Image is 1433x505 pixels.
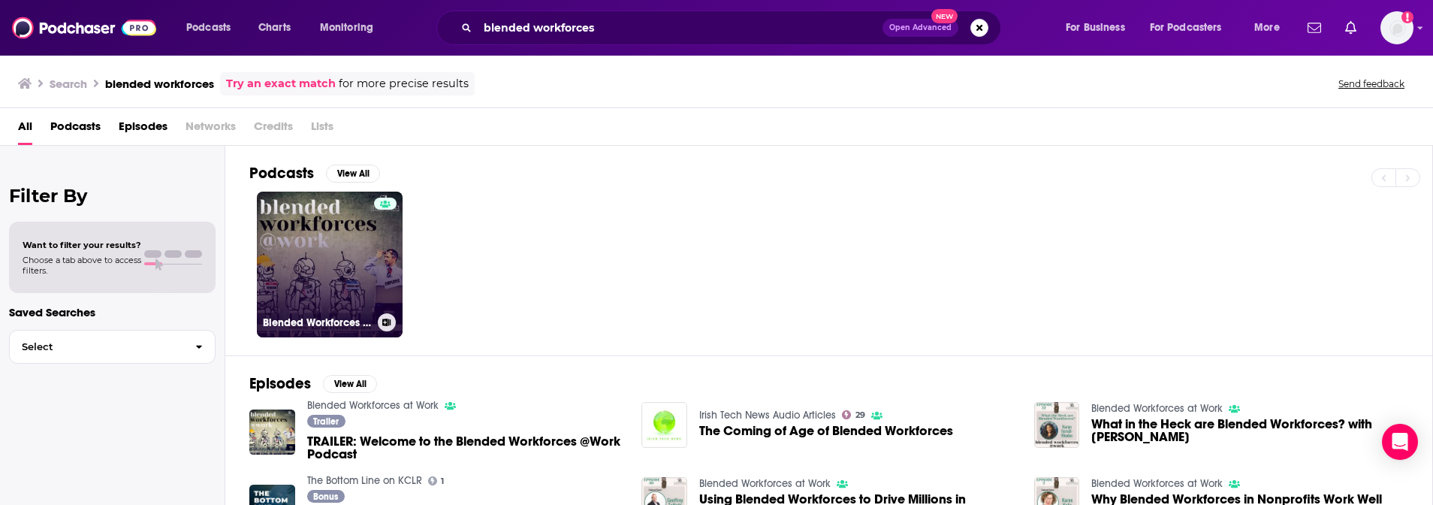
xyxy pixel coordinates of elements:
[9,185,216,207] h2: Filter By
[307,474,422,487] a: The Bottom Line on KCLR
[186,17,231,38] span: Podcasts
[307,435,624,461] a: TRAILER: Welcome to the Blended Workforces @Work Podcast
[1339,15,1362,41] a: Show notifications dropdown
[320,17,373,38] span: Monitoring
[258,17,291,38] span: Charts
[263,316,372,329] h3: Blended Workforces at Work
[1334,77,1409,90] button: Send feedback
[1140,16,1244,40] button: open menu
[186,114,236,145] span: Networks
[249,164,314,183] h2: Podcasts
[50,77,87,91] h3: Search
[249,164,380,183] a: PodcastsView All
[931,9,958,23] span: New
[339,75,469,92] span: for more precise results
[1150,17,1222,38] span: For Podcasters
[309,16,393,40] button: open menu
[1091,402,1223,415] a: Blended Workforces at Work
[323,375,377,393] button: View All
[249,374,311,393] h2: Episodes
[1302,15,1327,41] a: Show notifications dropdown
[249,374,377,393] a: EpisodesView All
[1091,418,1408,443] span: What in the Heck are Blended Workforces? with [PERSON_NAME]
[1091,477,1223,490] a: Blended Workforces at Work
[105,77,214,91] h3: blended workforces
[1382,424,1418,460] div: Open Intercom Messenger
[257,192,403,337] a: Blended Workforces at Work
[119,114,167,145] a: Episodes
[889,24,952,32] span: Open Advanced
[478,16,882,40] input: Search podcasts, credits, & more...
[441,478,444,485] span: 1
[23,240,141,250] span: Want to filter your results?
[226,75,336,92] a: Try an exact match
[699,477,831,490] a: Blended Workforces at Work
[1066,17,1125,38] span: For Business
[50,114,101,145] a: Podcasts
[311,114,333,145] span: Lists
[10,342,183,352] span: Select
[1244,16,1299,40] button: open menu
[176,16,250,40] button: open menu
[1380,11,1413,44] button: Show profile menu
[842,410,865,419] a: 29
[313,492,338,501] span: Bonus
[1380,11,1413,44] span: Logged in as high10media
[451,11,1015,45] div: Search podcasts, credits, & more...
[307,399,439,412] a: Blended Workforces at Work
[12,14,156,42] img: Podchaser - Follow, Share and Rate Podcasts
[249,16,300,40] a: Charts
[428,476,445,485] a: 1
[641,402,687,448] img: The Coming of Age of Blended Workforces
[1380,11,1413,44] img: User Profile
[1055,16,1144,40] button: open menu
[18,114,32,145] a: All
[1091,418,1408,443] a: What in the Heck are Blended Workforces? with Karan Ferrell-Rhodes
[699,425,953,437] a: The Coming of Age of Blended Workforces
[9,330,216,364] button: Select
[249,410,295,455] img: TRAILER: Welcome to the Blended Workforces @Work Podcast
[1034,402,1080,448] img: What in the Heck are Blended Workforces? with Karan Ferrell-Rhodes
[23,255,141,276] span: Choose a tab above to access filters.
[882,19,958,37] button: Open AdvancedNew
[326,165,380,183] button: View All
[9,305,216,319] p: Saved Searches
[1401,11,1413,23] svg: Add a profile image
[699,409,836,422] a: Irish Tech News Audio Articles
[1254,17,1280,38] span: More
[313,417,339,426] span: Trailer
[254,114,293,145] span: Credits
[855,412,865,419] span: 29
